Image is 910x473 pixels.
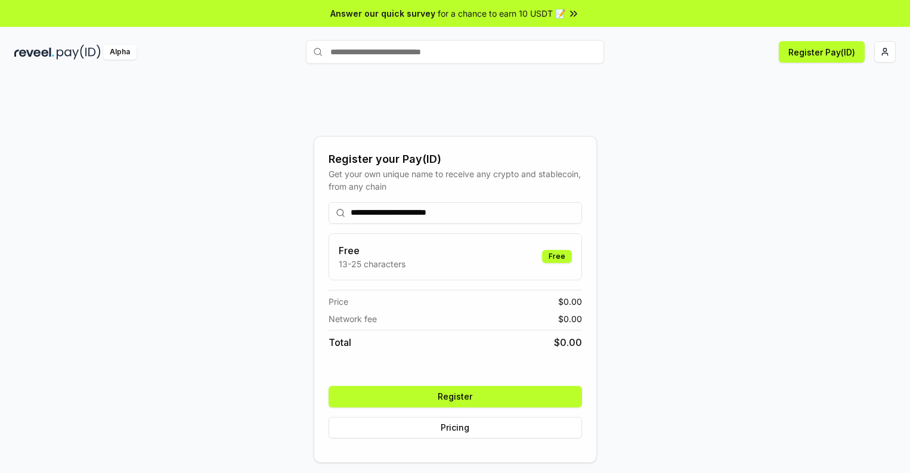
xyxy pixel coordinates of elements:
[438,7,565,20] span: for a chance to earn 10 USDT 📝
[542,250,572,263] div: Free
[329,295,348,308] span: Price
[779,41,865,63] button: Register Pay(ID)
[329,386,582,407] button: Register
[329,335,351,350] span: Total
[329,151,582,168] div: Register your Pay(ID)
[330,7,435,20] span: Answer our quick survey
[558,295,582,308] span: $ 0.00
[329,417,582,438] button: Pricing
[339,258,406,270] p: 13-25 characters
[339,243,406,258] h3: Free
[57,45,101,60] img: pay_id
[14,45,54,60] img: reveel_dark
[329,168,582,193] div: Get your own unique name to receive any crypto and stablecoin, from any chain
[554,335,582,350] span: $ 0.00
[103,45,137,60] div: Alpha
[558,313,582,325] span: $ 0.00
[329,313,377,325] span: Network fee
